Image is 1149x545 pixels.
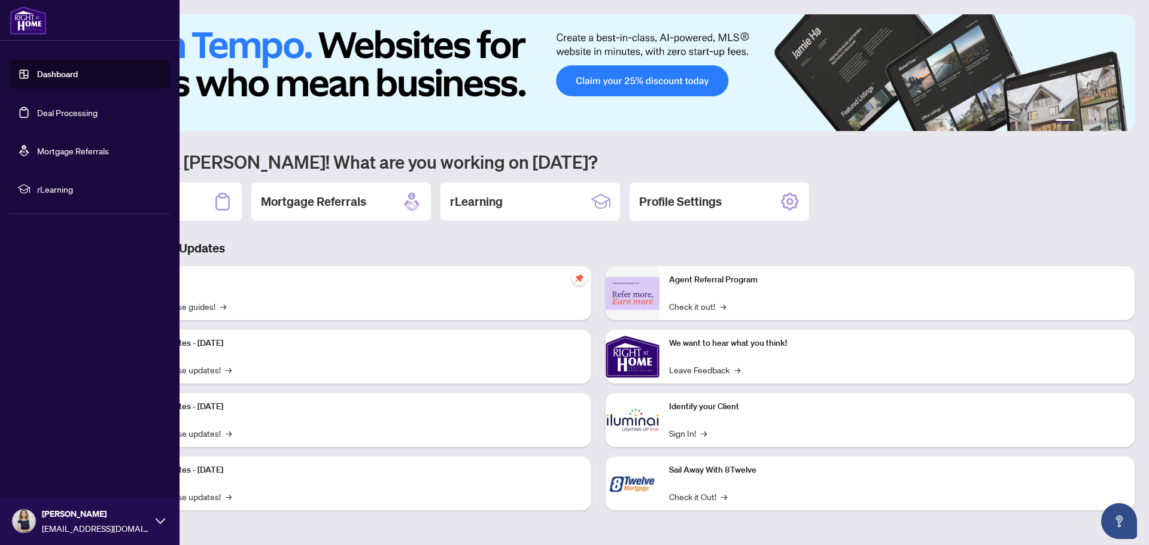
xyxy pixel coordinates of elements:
p: Self-Help [126,273,582,287]
h3: Brokerage & Industry Updates [62,240,1135,257]
img: logo [10,6,47,35]
span: → [701,427,707,440]
p: Platform Updates - [DATE] [126,464,582,477]
button: Open asap [1101,503,1137,539]
p: We want to hear what you think! [669,337,1125,350]
span: rLearning [37,182,162,196]
p: Platform Updates - [DATE] [126,400,582,413]
button: 5 [1108,119,1113,124]
a: Dashboard [37,69,78,80]
img: Profile Icon [13,510,35,532]
img: Agent Referral Program [606,277,659,310]
button: 6 [1118,119,1123,124]
span: → [734,363,740,376]
a: Sign In!→ [669,427,707,440]
span: → [721,490,727,503]
a: Check it Out!→ [669,490,727,503]
button: 2 [1080,119,1084,124]
a: Deal Processing [37,107,98,118]
a: Mortgage Referrals [37,145,109,156]
span: [EMAIL_ADDRESS][DOMAIN_NAME] [42,522,150,535]
a: Leave Feedback→ [669,363,740,376]
p: Identify your Client [669,400,1125,413]
span: pushpin [572,271,586,285]
button: 4 [1099,119,1104,124]
h2: Mortgage Referrals [261,193,366,210]
p: Platform Updates - [DATE] [126,337,582,350]
span: → [226,363,232,376]
button: 1 [1056,119,1075,124]
p: Agent Referral Program [669,273,1125,287]
h2: Profile Settings [639,193,722,210]
h1: Welcome back [PERSON_NAME]! What are you working on [DATE]? [62,150,1135,173]
a: Check it out!→ [669,300,726,313]
span: → [226,490,232,503]
span: [PERSON_NAME] [42,507,150,520]
img: We want to hear what you think! [606,330,659,383]
span: → [220,300,226,313]
img: Identify your Client [606,393,659,447]
h2: rLearning [450,193,503,210]
img: Slide 0 [62,14,1135,131]
span: → [226,427,232,440]
img: Sail Away With 8Twelve [606,456,659,510]
button: 3 [1089,119,1094,124]
span: → [720,300,726,313]
p: Sail Away With 8Twelve [669,464,1125,477]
